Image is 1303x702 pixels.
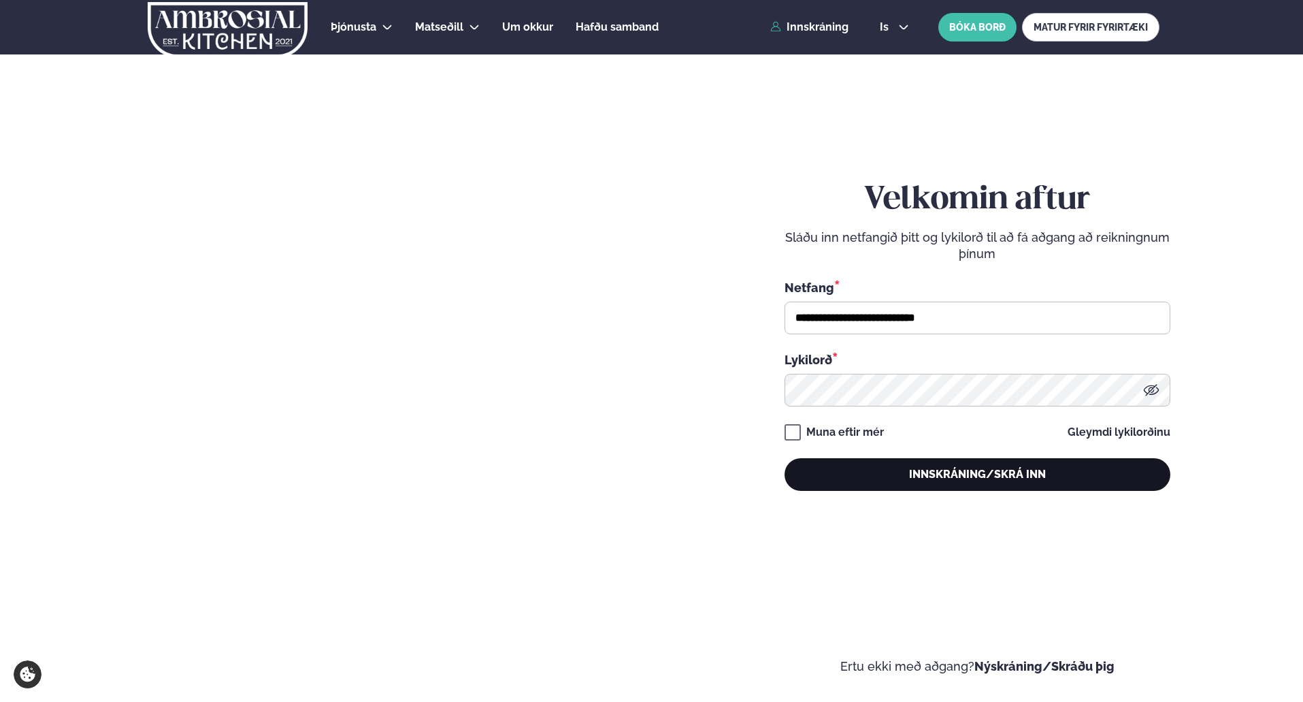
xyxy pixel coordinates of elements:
[41,457,323,571] h2: Velkomin á Ambrosial kitchen!
[693,658,1263,675] p: Ertu ekki með aðgang?
[785,181,1170,219] h2: Velkomin aftur
[770,21,848,33] a: Innskráning
[576,20,659,33] span: Hafðu samband
[1068,427,1170,438] a: Gleymdi lykilorðinu
[938,13,1017,42] button: BÓKA BORÐ
[415,20,463,33] span: Matseðill
[869,22,920,33] button: is
[974,659,1115,673] a: Nýskráning/Skráðu þig
[502,19,553,35] a: Um okkur
[785,351,1170,368] div: Lykilorð
[502,20,553,33] span: Um okkur
[14,660,42,688] a: Cookie settings
[331,20,376,33] span: Þjónusta
[415,19,463,35] a: Matseðill
[785,458,1170,491] button: Innskráning/Skrá inn
[576,19,659,35] a: Hafðu samband
[785,229,1170,262] p: Sláðu inn netfangið þitt og lykilorð til að fá aðgang að reikningnum þínum
[331,19,376,35] a: Þjónusta
[785,278,1170,296] div: Netfang
[1022,13,1159,42] a: MATUR FYRIR FYRIRTÆKI
[146,2,309,58] img: logo
[41,588,323,620] p: Ef eitthvað sameinar fólk, þá er [PERSON_NAME] matarferðalag.
[880,22,893,33] span: is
